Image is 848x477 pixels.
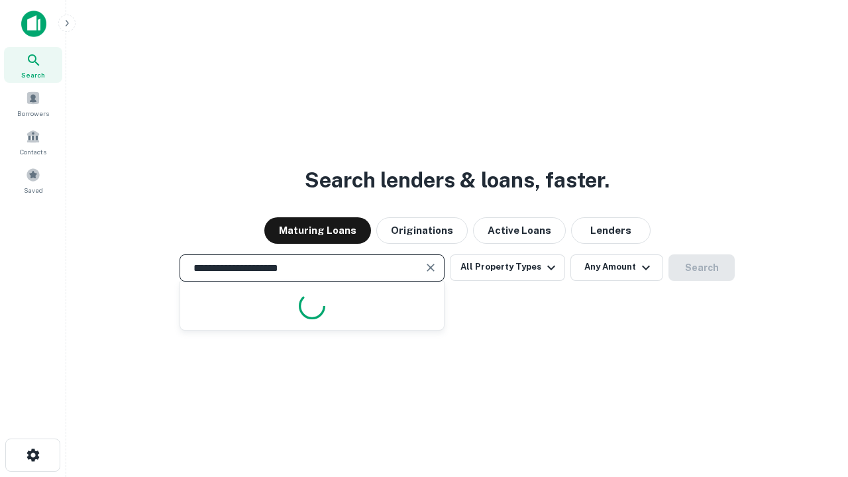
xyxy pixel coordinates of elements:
[450,254,565,281] button: All Property Types
[4,162,62,198] a: Saved
[570,254,663,281] button: Any Amount
[21,11,46,37] img: capitalize-icon.png
[376,217,468,244] button: Originations
[24,185,43,195] span: Saved
[4,85,62,121] a: Borrowers
[571,217,651,244] button: Lenders
[782,371,848,435] iframe: Chat Widget
[421,258,440,277] button: Clear
[20,146,46,157] span: Contacts
[21,70,45,80] span: Search
[473,217,566,244] button: Active Loans
[4,47,62,83] a: Search
[305,164,609,196] h3: Search lenders & loans, faster.
[4,124,62,160] a: Contacts
[264,217,371,244] button: Maturing Loans
[17,108,49,119] span: Borrowers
